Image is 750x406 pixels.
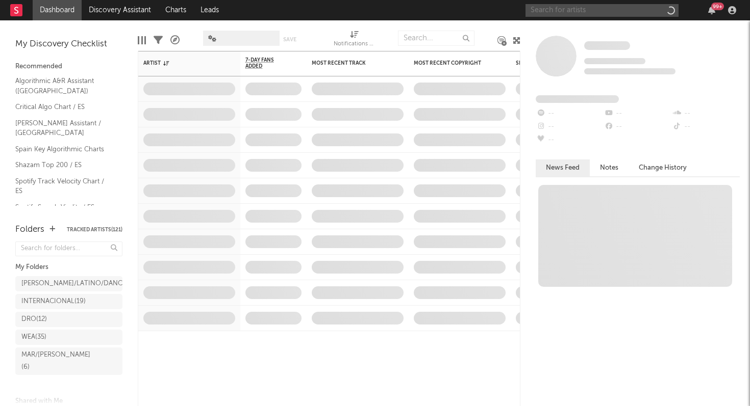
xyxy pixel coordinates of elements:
div: -- [604,107,671,120]
a: Critical Algo Chart / ES [15,101,112,113]
input: Search... [398,31,474,46]
div: Notifications (Artist) [334,25,374,55]
div: -- [672,107,740,120]
div: -- [604,120,671,133]
button: 99+ [708,6,715,14]
a: Spotify Track Velocity Chart / ES [15,176,112,197]
div: Recommended [15,61,122,73]
a: Spotify Search Virality / ES [15,202,112,213]
button: Change History [629,159,697,176]
a: WEA(35) [15,330,122,345]
div: Folders [15,224,44,236]
span: 7-Day Fans Added [245,57,286,69]
a: Some Artist [584,41,630,51]
span: Tracking Since: [DATE] [584,58,645,64]
a: INTERNACIONAL(19) [15,294,122,309]
a: Spain Key Algorithmic Charts [15,144,112,155]
div: INTERNACIONAL ( 19 ) [21,295,86,308]
div: Edit Columns [138,25,146,55]
a: DRO(12) [15,312,122,327]
div: My Folders [15,261,122,274]
button: News Feed [536,159,590,176]
a: MAR/[PERSON_NAME](6) [15,347,122,375]
div: Most Recent Track [312,60,388,66]
div: MAR/[PERSON_NAME] ( 6 ) [21,349,93,373]
button: Tracked Artists(121) [67,227,122,232]
div: -- [672,120,740,133]
input: Search for artists [526,4,679,17]
div: My Discovery Checklist [15,38,122,50]
button: Notes [590,159,629,176]
span: Fans Added by Platform [536,95,619,103]
button: Save [283,37,296,42]
div: Spotify Monthly Listeners [516,60,592,66]
a: [PERSON_NAME] Assistant / [GEOGRAPHIC_DATA] [15,118,112,139]
div: -- [536,120,604,133]
div: Notifications (Artist) [334,38,374,50]
a: [PERSON_NAME]/LATINO/DANCE(38) [15,276,122,291]
a: Shazam Top 200 / ES [15,159,112,171]
span: Some Artist [584,41,630,50]
div: -- [536,133,604,147]
div: [PERSON_NAME]/LATINO/DANCE ( 38 ) [21,278,138,290]
div: -- [536,107,604,120]
a: Algorithmic A&R Assistant ([GEOGRAPHIC_DATA]) [15,75,112,96]
div: WEA ( 35 ) [21,331,46,343]
div: Most Recent Copyright [414,60,490,66]
div: DRO ( 12 ) [21,313,47,326]
span: 0 fans last week [584,68,676,74]
div: Artist [143,60,220,66]
div: 99 + [711,3,724,10]
input: Search for folders... [15,241,122,256]
div: Filters [154,25,163,55]
div: A&R Pipeline [170,25,180,55]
